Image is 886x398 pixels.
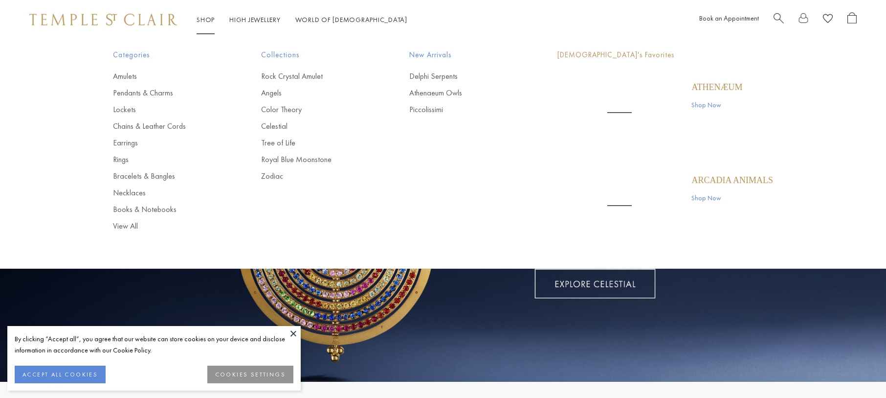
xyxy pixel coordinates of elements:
[113,121,222,132] a: Chains & Leather Cords
[29,14,177,25] img: Temple St. Clair
[409,49,518,61] span: New Arrivals
[699,14,759,23] a: Book an Appointment
[261,104,370,115] a: Color Theory
[823,12,833,27] a: View Wishlist
[229,15,281,24] a: High JewelleryHigh Jewellery
[261,154,370,165] a: Royal Blue Moonstone
[15,366,106,383] button: ACCEPT ALL COOKIES
[113,204,222,215] a: Books & Notebooks
[557,49,773,61] p: [DEMOGRAPHIC_DATA]'s Favorites
[261,138,370,148] a: Tree of Life
[113,49,222,61] span: Categories
[15,333,293,356] div: By clicking “Accept all”, you agree that our website can store cookies on your device and disclos...
[261,121,370,132] a: Celestial
[207,366,293,383] button: COOKIES SETTINGS
[409,104,518,115] a: Piccolissimi
[295,15,407,24] a: World of [DEMOGRAPHIC_DATA]World of [DEMOGRAPHIC_DATA]
[409,71,518,82] a: Delphi Serpents
[409,88,518,98] a: Athenaeum Owls
[261,71,370,82] a: Rock Crystal Amulet
[113,221,222,232] a: View All
[261,88,370,98] a: Angels
[113,187,222,198] a: Necklaces
[197,15,215,24] a: ShopShop
[261,49,370,61] span: Collections
[261,171,370,182] a: Zodiac
[113,138,222,148] a: Earrings
[691,99,742,110] a: Shop Now
[197,14,407,26] nav: Main navigation
[691,82,742,93] a: Athenæum
[113,171,222,182] a: Bracelets & Bangles
[691,192,773,203] a: Shop Now
[691,175,773,186] a: ARCADIA ANIMALS
[774,12,784,27] a: Search
[113,88,222,98] a: Pendants & Charms
[847,12,857,27] a: Open Shopping Bag
[113,104,222,115] a: Lockets
[113,154,222,165] a: Rings
[113,71,222,82] a: Amulets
